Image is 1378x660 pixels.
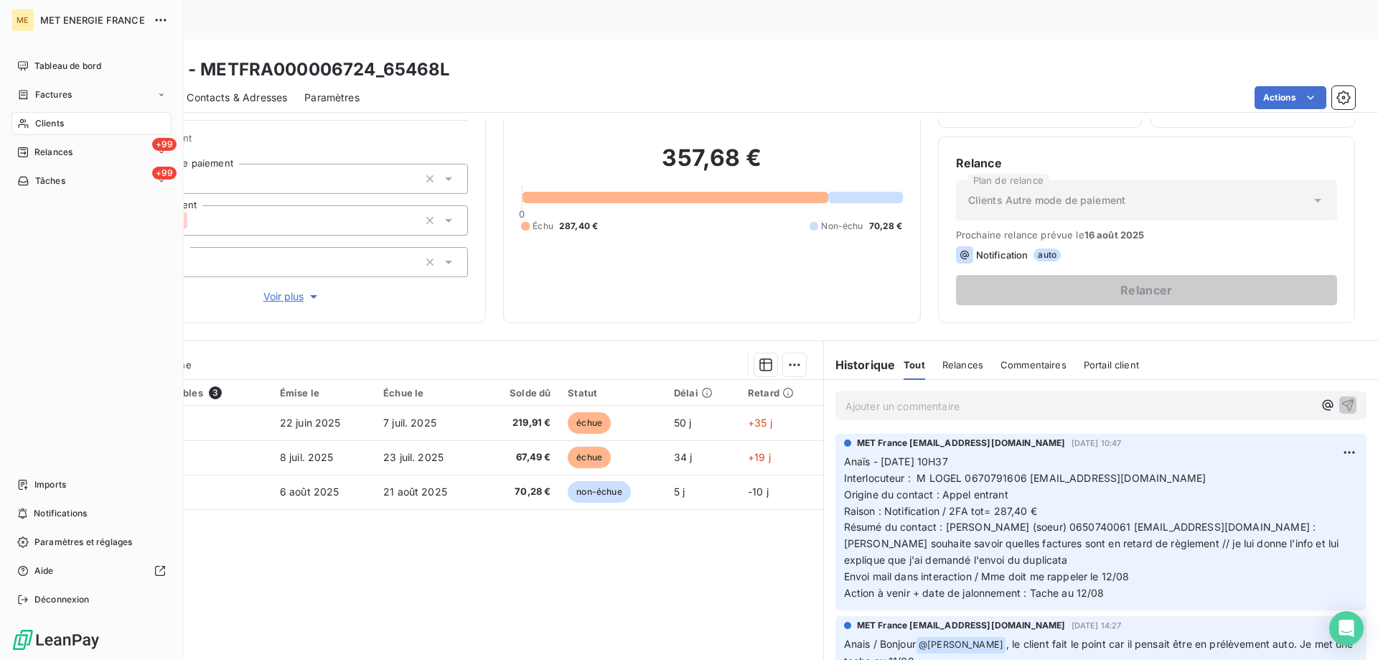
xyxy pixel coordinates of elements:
span: Contacts & Adresses [187,90,287,105]
h3: LOGEL - METFRA000006724_65468L [126,57,451,83]
a: Imports [11,473,172,496]
span: Interlocuteur : M LOGEL 0670791606 [EMAIL_ADDRESS][DOMAIN_NAME] [844,472,1206,484]
div: Échue le [383,387,474,399]
a: Tableau de bord [11,55,172,78]
img: Logo LeanPay [11,628,100,651]
span: 16 août 2025 [1084,229,1145,241]
span: Notification [976,249,1028,261]
span: Anaïs - [DATE] 10H37 [844,455,948,468]
span: 23 juil. 2025 [383,451,444,463]
span: Anais / Bonjour [844,638,916,650]
span: Imports [34,478,66,491]
div: Open Intercom Messenger [1329,611,1364,646]
div: Solde dû [491,387,551,399]
button: Voir plus [116,289,468,305]
div: Statut [568,387,657,399]
span: Non-échu [821,220,863,233]
div: Délai [674,387,731,399]
span: Résumé du contact : [PERSON_NAME] (soeur) 0650740061 [EMAIL_ADDRESS][DOMAIN_NAME] : [PERSON_NAME]... [844,521,1342,566]
span: 287,40 € [559,220,598,233]
div: Pièces comptables [113,386,263,399]
button: Actions [1255,86,1326,109]
span: 22 juin 2025 [280,417,341,429]
a: Clients [11,112,172,135]
input: Ajouter une valeur [187,214,199,227]
span: Relances [942,359,983,371]
span: Envoi mail dans interaction / Mme doit me rappeler le 12/08 [844,570,1130,582]
span: Origine du contact : Appel entrant [844,488,1008,501]
span: 0 [519,208,525,220]
span: Propriétés Client [116,132,468,152]
span: +99 [152,167,177,180]
span: 67,49 € [491,450,551,465]
span: 21 août 2025 [383,485,447,498]
span: [DATE] 10:47 [1072,439,1122,447]
span: Action à venir + date de jalonnement : Tache au 12/08 [844,587,1105,599]
span: Prochaine relance prévue le [956,229,1337,241]
span: 70,28 € [869,220,903,233]
h6: Relance [956,154,1337,172]
span: auto [1033,248,1061,261]
span: 34 j [674,451,693,463]
h2: 357,68 € [521,144,902,187]
span: 219,91 € [491,416,551,430]
span: Tableau de bord [34,60,101,73]
span: Factures [35,88,72,101]
span: -10 j [748,485,769,498]
a: Aide [11,559,172,582]
span: Aide [34,564,54,577]
span: Clients [35,117,64,130]
span: 50 j [674,417,692,429]
span: non-échue [568,481,630,503]
span: 3 [209,386,222,399]
span: @ [PERSON_NAME] [917,637,1006,654]
h6: Historique [824,356,896,373]
span: Déconnexion [34,593,90,606]
span: Tout [904,359,925,371]
span: Paramètres [304,90,360,105]
span: +19 j [748,451,771,463]
a: +99Tâches [11,169,172,192]
span: Raison : Notification / 2FA tot= 287,40 € [844,505,1037,517]
span: Paramètres et réglages [34,536,132,549]
span: 8 juil. 2025 [280,451,334,463]
span: échue [568,447,611,468]
span: Notifications [34,507,87,520]
span: 5 j [674,485,685,498]
span: [DATE] 14:27 [1072,621,1122,630]
span: MET France [EMAIL_ADDRESS][DOMAIN_NAME] [857,619,1066,632]
span: MET France [EMAIL_ADDRESS][DOMAIN_NAME] [857,437,1066,450]
span: Commentaires [1000,359,1067,371]
div: Retard [748,387,815,399]
span: Portail client [1084,359,1139,371]
span: +35 j [748,417,772,429]
span: Voir plus [263,289,321,304]
span: Clients Autre mode de paiement [968,193,1126,208]
a: Factures [11,83,172,106]
button: Relancer [956,275,1337,305]
span: 70,28 € [491,485,551,499]
div: Émise le [280,387,366,399]
span: 7 juil. 2025 [383,417,436,429]
a: Paramètres et réglages [11,531,172,554]
span: échue [568,412,611,434]
span: Échu [533,220,553,233]
span: Relances [34,146,72,159]
span: +99 [152,138,177,151]
span: 6 août 2025 [280,485,339,498]
a: +99Relances [11,141,172,164]
span: Tâches [35,175,65,187]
